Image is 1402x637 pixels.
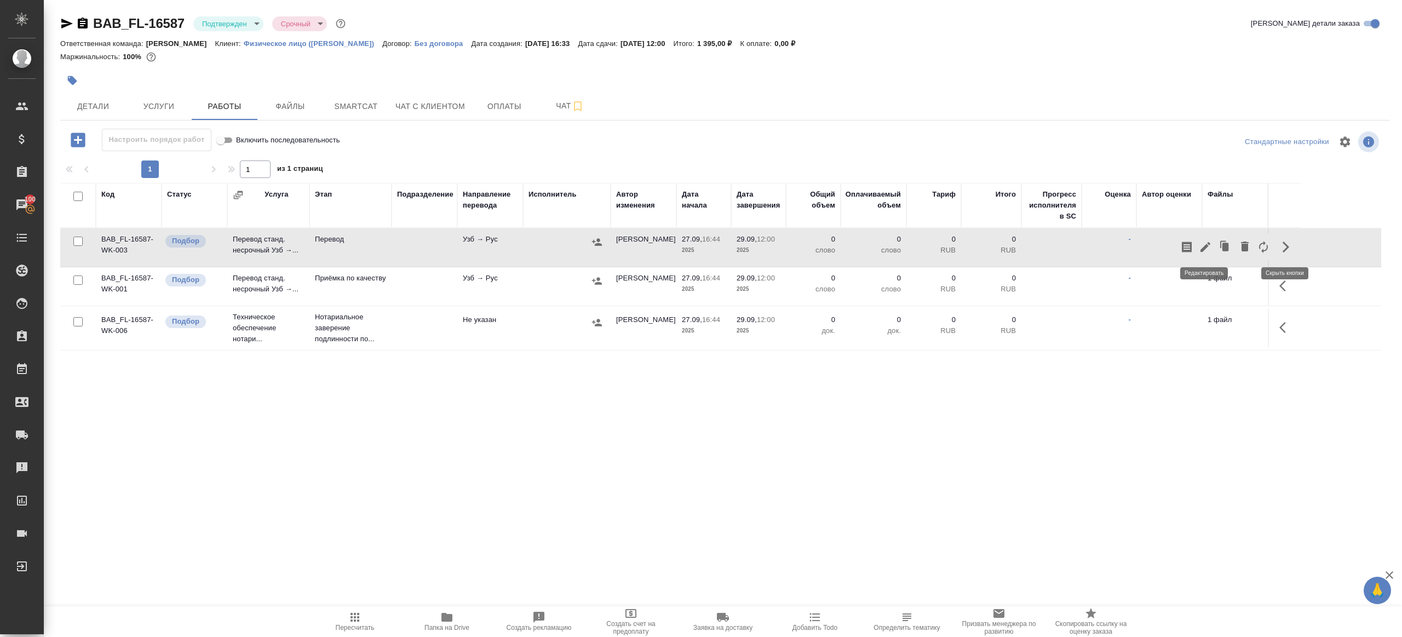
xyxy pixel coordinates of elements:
[967,245,1016,256] p: RUB
[912,325,956,336] p: RUB
[336,624,375,632] span: Пересчитать
[571,100,584,113] svg: Подписаться
[315,189,332,200] div: Этап
[1215,234,1236,260] button: Клонировать
[677,606,769,637] button: Заявка на доставку
[199,19,250,28] button: Подтвержден
[589,234,605,250] button: Назначить
[591,620,670,635] span: Создать счет на предоплату
[60,53,123,61] p: Маржинальность:
[737,235,757,243] p: 29.09,
[757,274,775,282] p: 12:00
[967,314,1016,325] p: 0
[791,234,835,245] p: 0
[1236,234,1254,260] button: Удалить
[198,100,251,113] span: Работы
[702,274,720,282] p: 16:44
[227,267,309,306] td: Перевод станд. несрочный Узб →...
[737,245,780,256] p: 2025
[18,194,43,205] span: 100
[846,245,901,256] p: слово
[757,235,775,243] p: 12:00
[674,39,697,48] p: Итого:
[682,315,702,324] p: 27.09,
[272,16,327,31] div: Подтвержден
[912,314,956,325] p: 0
[457,228,523,267] td: Узб → Рус
[415,38,472,48] a: Без договора
[1208,314,1262,325] p: 1 файл
[1358,131,1381,152] span: Посмотреть информацию
[96,228,162,267] td: BAB_FL-16587-WK-003
[528,189,577,200] div: Исполнитель
[395,100,465,113] span: Чат с клиентом
[846,284,901,295] p: слово
[912,245,956,256] p: RUB
[244,39,382,48] p: Физическое лицо ([PERSON_NAME])
[846,314,901,325] p: 0
[774,39,803,48] p: 0,00 ₽
[334,16,348,31] button: Доп статусы указывают на важность/срочность заказа
[215,39,244,48] p: Клиент:
[846,234,901,245] p: 0
[737,189,780,211] div: Дата завершения
[620,39,674,48] p: [DATE] 12:00
[76,17,89,30] button: Скопировать ссылку
[912,284,956,295] p: RUB
[507,624,572,632] span: Создать рекламацию
[791,189,835,211] div: Общий объем
[616,189,671,211] div: Автор изменения
[846,273,901,284] p: 0
[611,309,676,347] td: [PERSON_NAME]
[397,189,453,200] div: Подразделение
[846,189,901,211] div: Оплачиваемый объем
[3,191,41,219] a: 100
[967,234,1016,245] p: 0
[278,19,314,28] button: Срочный
[737,325,780,336] p: 2025
[227,306,309,350] td: Техническое обеспечение нотари...
[1051,620,1130,635] span: Скопировать ссылку на оценку заказа
[1129,315,1131,324] a: -
[702,235,720,243] p: 16:44
[769,606,861,637] button: Добавить Todo
[315,312,386,345] p: Нотариальное заверение подлинности по...
[233,190,244,200] button: Сгруппировать
[315,273,386,284] p: Приёмка по качеству
[101,189,114,200] div: Код
[682,189,726,211] div: Дата начала
[227,228,309,267] td: Перевод станд. несрочный Узб →...
[67,100,119,113] span: Детали
[682,325,726,336] p: 2025
[309,606,401,637] button: Пересчитать
[415,39,472,48] p: Без договора
[967,273,1016,284] p: 0
[846,325,901,336] p: док.
[60,39,146,48] p: Ответственная команда:
[264,100,317,113] span: Файлы
[912,273,956,284] p: 0
[424,624,469,632] span: Папка на Drive
[265,189,288,200] div: Услуга
[1332,129,1358,155] span: Настроить таблицу
[193,16,263,31] div: Подтвержден
[493,606,585,637] button: Создать рекламацию
[1208,273,1262,284] p: 1 файл
[702,315,720,324] p: 16:44
[457,309,523,347] td: Не указан
[60,68,84,93] button: Добавить тэг
[1273,273,1299,299] button: Здесь прячутся важные кнопки
[93,16,185,31] a: BAB_FL-16587
[478,100,531,113] span: Оплаты
[146,39,215,48] p: [PERSON_NAME]
[236,135,340,146] span: Включить последовательность
[682,274,702,282] p: 27.09,
[1364,577,1391,604] button: 🙏
[167,189,192,200] div: Статус
[737,274,757,282] p: 29.09,
[682,284,726,295] p: 2025
[611,228,676,267] td: [PERSON_NAME]
[585,606,677,637] button: Создать счет на предоплату
[912,234,956,245] p: 0
[244,38,382,48] a: Физическое лицо ([PERSON_NAME])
